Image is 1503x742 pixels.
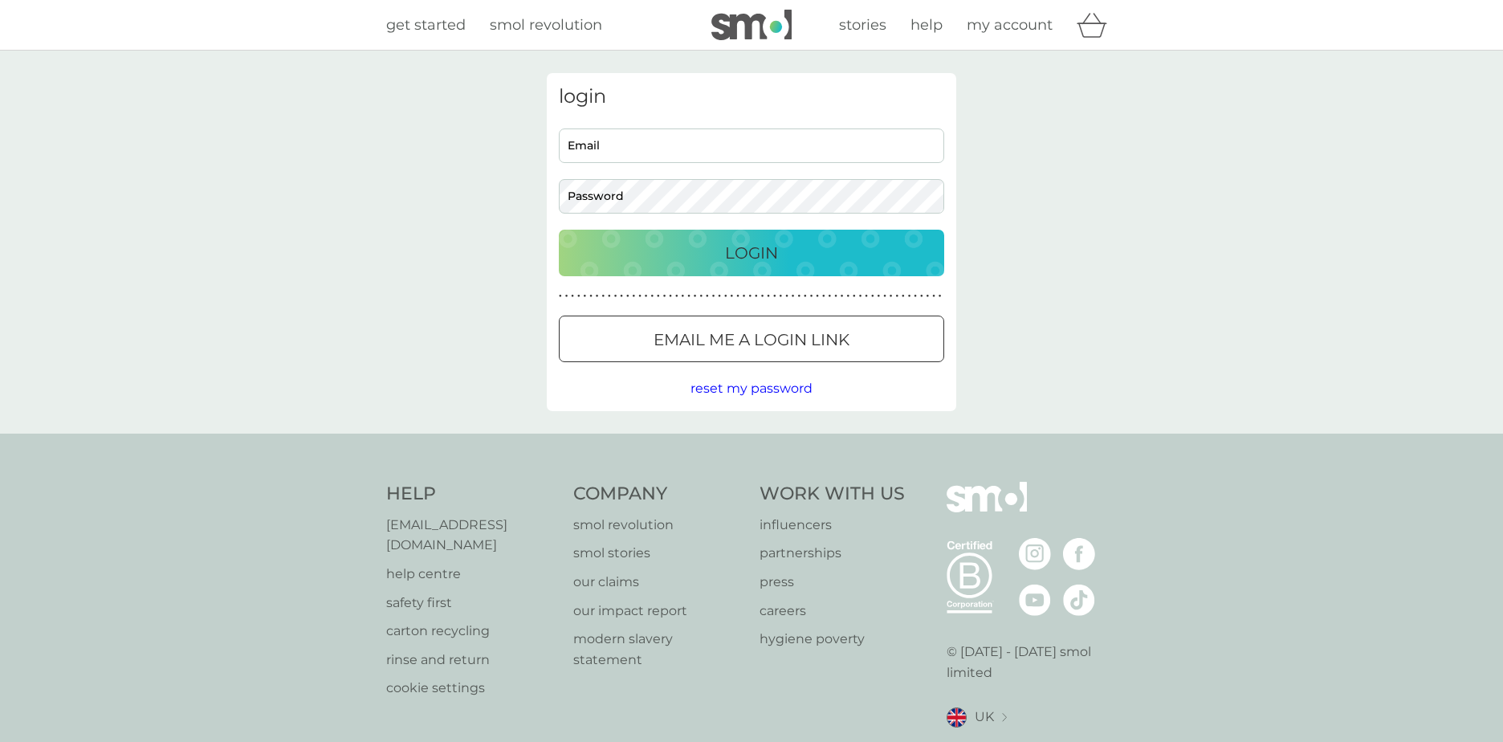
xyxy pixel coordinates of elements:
[559,316,944,362] button: Email me a login link
[620,292,623,300] p: ●
[878,292,881,300] p: ●
[596,292,599,300] p: ●
[865,292,868,300] p: ●
[573,543,744,564] a: smol stories
[755,292,758,300] p: ●
[853,292,856,300] p: ●
[760,601,905,622] a: careers
[725,240,778,266] p: Login
[967,16,1053,34] span: my account
[724,292,727,300] p: ●
[760,543,905,564] a: partnerships
[839,14,886,37] a: stories
[490,16,602,34] span: smol revolution
[654,327,849,353] p: Email me a login link
[908,292,911,300] p: ●
[565,292,568,300] p: ●
[785,292,788,300] p: ●
[559,292,562,300] p: ●
[675,292,678,300] p: ●
[839,16,886,34] span: stories
[761,292,764,300] p: ●
[816,292,819,300] p: ●
[902,292,905,300] p: ●
[573,601,744,622] a: our impact report
[920,292,923,300] p: ●
[767,292,770,300] p: ●
[577,292,580,300] p: ●
[914,292,917,300] p: ●
[910,16,943,34] span: help
[718,292,721,300] p: ●
[910,14,943,37] a: help
[939,292,942,300] p: ●
[932,292,935,300] p: ●
[663,292,666,300] p: ●
[780,292,783,300] p: ●
[846,292,849,300] p: ●
[650,292,654,300] p: ●
[947,707,967,728] img: UK flag
[584,292,587,300] p: ●
[699,292,703,300] p: ●
[573,629,744,670] a: modern slavery statement
[760,515,905,536] a: influencers
[386,14,466,37] a: get started
[1063,538,1095,570] img: visit the smol Facebook page
[386,593,557,614] a: safety first
[731,292,734,300] p: ●
[386,678,557,699] a: cookie settings
[947,482,1027,536] img: smol
[386,564,557,585] p: help centre
[386,621,557,642] a: carton recycling
[890,292,893,300] p: ●
[804,292,807,300] p: ●
[589,292,593,300] p: ●
[386,650,557,671] a: rinse and return
[669,292,672,300] p: ●
[760,629,905,650] a: hygiene poverty
[773,292,776,300] p: ●
[386,515,557,556] a: [EMAIL_ADDRESS][DOMAIN_NAME]
[743,292,746,300] p: ●
[386,16,466,34] span: get started
[834,292,837,300] p: ●
[573,515,744,536] a: smol revolution
[573,482,744,507] h4: Company
[706,292,709,300] p: ●
[736,292,739,300] p: ●
[633,292,636,300] p: ●
[657,292,660,300] p: ●
[760,572,905,593] a: press
[927,292,930,300] p: ●
[760,482,905,507] h4: Work With Us
[690,381,813,396] span: reset my password
[559,85,944,108] h3: login
[883,292,886,300] p: ●
[1019,584,1051,616] img: visit the smol Youtube page
[871,292,874,300] p: ●
[645,292,648,300] p: ●
[694,292,697,300] p: ●
[792,292,795,300] p: ●
[601,292,605,300] p: ●
[975,707,994,728] span: UK
[895,292,898,300] p: ●
[1002,713,1007,722] img: select a new location
[571,292,574,300] p: ●
[638,292,642,300] p: ●
[967,14,1053,37] a: my account
[748,292,751,300] p: ●
[559,230,944,276] button: Login
[822,292,825,300] p: ●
